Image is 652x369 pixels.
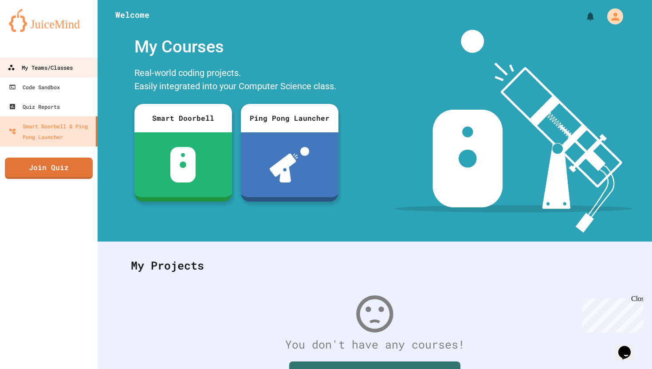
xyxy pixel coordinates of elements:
[9,121,92,142] div: Smart Doorbell & Ping Pong Launcher
[569,9,598,24] div: My Notifications
[9,9,89,32] img: logo-orange.svg
[122,248,628,283] div: My Projects
[9,82,60,92] div: Code Sandbox
[130,30,343,64] div: My Courses
[134,104,232,132] div: Smart Doorbell
[270,147,309,183] img: ppl-with-ball.png
[578,295,643,333] iframe: chat widget
[170,147,196,183] img: sdb-white.svg
[598,6,625,27] div: My Account
[122,336,628,353] div: You don't have any courses!
[4,4,61,56] div: Chat with us now!Close
[615,333,643,360] iframe: chat widget
[241,104,338,132] div: Ping Pong Launcher
[394,30,632,233] img: banner-image-my-projects.png
[8,62,73,73] div: My Teams/Classes
[130,64,343,97] div: Real-world coding projects. Easily integrated into your Computer Science class.
[9,101,60,112] div: Quiz Reports
[5,158,93,179] a: Join Quiz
